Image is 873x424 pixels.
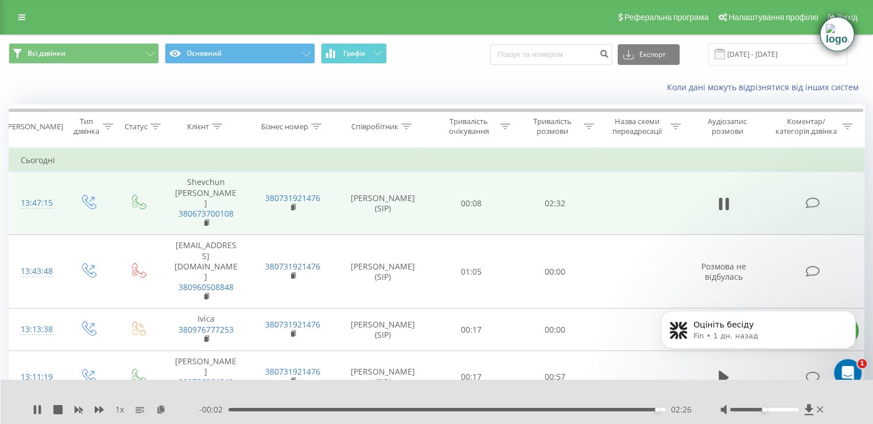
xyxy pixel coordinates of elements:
a: 380731921476 [265,192,320,203]
span: 1 [858,359,867,368]
a: 380960508848 [179,282,234,292]
td: Сьогодні [9,149,864,172]
span: Графік [343,49,366,57]
div: Accessibility label [762,407,766,412]
td: 00:17 [430,309,513,351]
div: Клієнт [187,122,209,132]
a: 380976777253 [179,324,234,335]
td: [PERSON_NAME] (SIP) [336,351,430,404]
button: Всі дзвінки [9,43,159,64]
div: Бізнес номер [261,122,308,132]
td: 00:17 [430,351,513,404]
button: Експорт [618,44,680,65]
button: Основний [165,43,315,64]
td: 00:08 [430,172,513,235]
div: [PERSON_NAME] [5,122,63,132]
div: 13:13:38 [21,318,51,341]
iframe: Intercom live chat [834,359,862,387]
span: Всі дзвінки [28,49,65,58]
div: Коментар/категорія дзвінка [772,117,839,136]
a: 380506264840 [179,376,234,387]
span: Реферальна програма [624,13,709,22]
span: 02:26 [671,404,692,415]
td: [PERSON_NAME] [162,351,249,404]
td: [PERSON_NAME] (SIP) [336,235,430,309]
td: Ivica [162,309,249,351]
td: [PERSON_NAME] (SIP) [336,309,430,351]
a: Коли дані можуть відрізнятися вiд інших систем [667,82,864,92]
td: [PERSON_NAME] (SIP) [336,172,430,235]
a: 380731921476 [265,261,320,272]
span: 1 x [115,404,124,415]
td: 00:57 [513,351,596,404]
div: Аудіозапис розмови [694,117,761,136]
td: 00:00 [513,309,596,351]
span: Налаштування профілю [728,13,818,22]
a: 380673700108 [179,208,234,219]
td: 00:00 [513,235,596,309]
td: 02:32 [513,172,596,235]
div: 13:47:15 [21,192,51,214]
button: Графік [321,43,387,64]
div: Тривалість розмови [523,117,581,136]
div: Статус [125,122,148,132]
div: 13:43:48 [21,260,51,283]
td: 01:05 [430,235,513,309]
td: [EMAIL_ADDRESS][DOMAIN_NAME] [162,235,249,309]
a: 380731921476 [265,319,320,330]
a: 380731921476 [265,366,320,377]
td: Shevchun [PERSON_NAME] [162,172,249,235]
img: Timeline extension [825,24,848,45]
div: 13:11:19 [21,366,51,388]
iframe: Intercom notifications сообщение [643,287,873,393]
div: Співробітник [351,122,398,132]
div: Accessibility label [655,407,659,412]
div: Назва схеми переадресації [607,117,668,136]
div: Тип дзвінка [72,117,99,136]
input: Пошук за номером [490,44,612,65]
span: - 00:02 [199,404,228,415]
span: Вихід [837,13,858,22]
span: Розмова не відбулась [701,261,746,282]
div: Тривалість очікування [440,117,498,136]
